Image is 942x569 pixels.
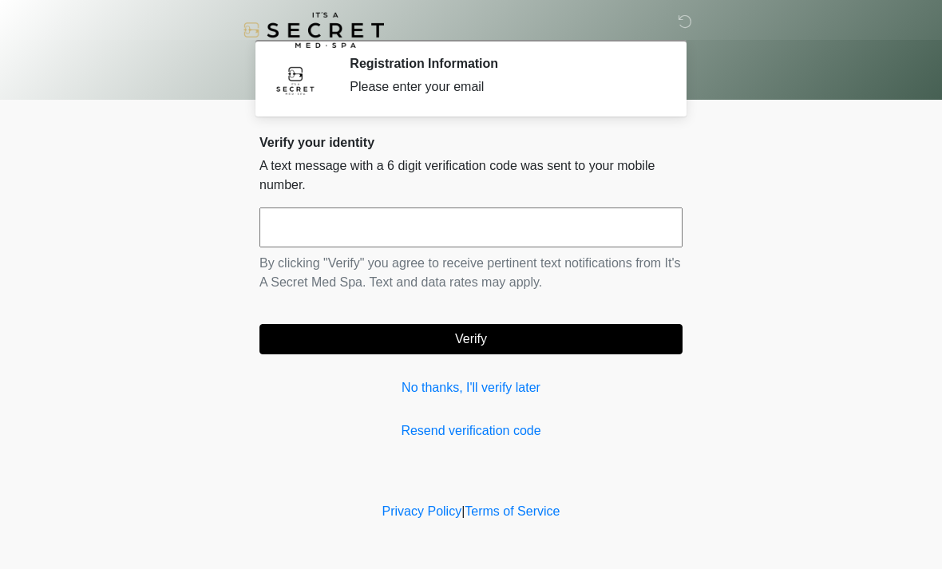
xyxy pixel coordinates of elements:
[259,378,683,397] a: No thanks, I'll verify later
[461,504,465,518] a: |
[350,56,659,71] h2: Registration Information
[259,324,683,354] button: Verify
[465,504,560,518] a: Terms of Service
[259,135,683,150] h2: Verify your identity
[259,254,683,292] p: By clicking "Verify" you agree to receive pertinent text notifications from It's A Secret Med Spa...
[350,77,659,97] div: Please enter your email
[243,12,384,48] img: It's A Secret Med Spa Logo
[382,504,462,518] a: Privacy Policy
[271,56,319,104] img: Agent Avatar
[259,156,683,195] p: A text message with a 6 digit verification code was sent to your mobile number.
[259,421,683,441] a: Resend verification code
